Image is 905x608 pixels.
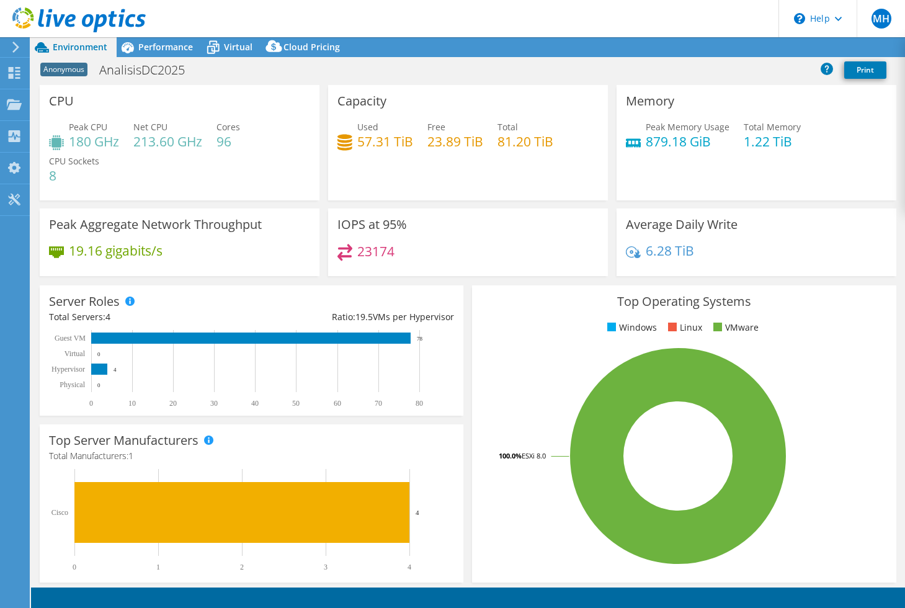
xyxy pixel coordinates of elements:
text: 0 [89,399,93,408]
span: Free [427,121,445,133]
text: 60 [334,399,341,408]
span: 19.5 [355,311,373,323]
h4: 8 [49,169,99,182]
svg: \n [794,13,805,24]
text: 70 [375,399,382,408]
li: Linux [665,321,702,334]
text: Physical [60,380,85,389]
tspan: ESXi 8.0 [522,451,546,460]
text: 20 [169,399,177,408]
h4: 23174 [357,244,395,258]
text: 30 [210,399,218,408]
text: 50 [292,399,300,408]
span: 4 [105,311,110,323]
h4: Total Manufacturers: [49,449,454,463]
text: 4 [114,367,117,373]
text: 78 [417,336,423,342]
text: 0 [97,382,100,388]
h4: 81.20 TiB [497,135,553,148]
span: Cloud Pricing [283,41,340,53]
span: CPU Sockets [49,155,99,167]
span: Virtual [224,41,252,53]
h4: 213.60 GHz [133,135,202,148]
a: Print [844,61,886,79]
h3: Capacity [337,94,386,108]
span: Used [357,121,378,133]
h4: 6.28 TiB [646,244,694,257]
span: Environment [53,41,107,53]
span: MH [872,9,891,29]
text: 40 [251,399,259,408]
h4: 1.22 TiB [744,135,801,148]
text: 4 [408,563,411,571]
text: 4 [416,509,419,516]
text: Cisco [51,508,68,517]
h3: Top Operating Systems [481,295,886,308]
text: Hypervisor [51,365,85,373]
div: Total Servers: [49,310,252,324]
span: Performance [138,41,193,53]
h4: 180 GHz [69,135,119,148]
text: 2 [240,563,244,571]
text: 80 [416,399,423,408]
h3: Server Roles [49,295,120,308]
h3: Top Server Manufacturers [49,434,198,447]
h1: AnalisisDC2025 [94,63,204,77]
h4: 19.16 gigabits/s [69,244,163,257]
text: 0 [73,563,76,571]
h3: Peak Aggregate Network Throughput [49,218,262,231]
h3: CPU [49,94,74,108]
h3: Average Daily Write [626,218,738,231]
tspan: 100.0% [499,451,522,460]
h4: 879.18 GiB [646,135,729,148]
span: Peak Memory Usage [646,121,729,133]
span: Net CPU [133,121,167,133]
span: Peak CPU [69,121,107,133]
text: 0 [97,351,100,357]
text: Virtual [65,349,86,358]
span: Cores [216,121,240,133]
span: Total [497,121,518,133]
text: 3 [324,563,328,571]
h3: IOPS at 95% [337,218,407,231]
h4: 57.31 TiB [357,135,413,148]
text: Guest VM [55,334,86,342]
h3: Memory [626,94,674,108]
text: 10 [128,399,136,408]
span: Anonymous [40,63,87,76]
span: Total Memory [744,121,801,133]
h4: 23.89 TiB [427,135,483,148]
li: VMware [710,321,759,334]
h4: 96 [216,135,240,148]
span: 1 [128,450,133,462]
text: 1 [156,563,160,571]
div: Ratio: VMs per Hypervisor [252,310,455,324]
li: Windows [604,321,657,334]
